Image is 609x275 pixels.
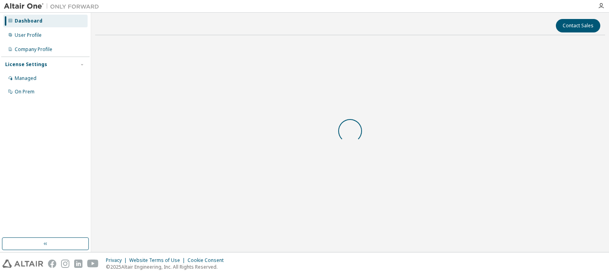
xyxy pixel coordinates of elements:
[48,260,56,268] img: facebook.svg
[106,257,129,264] div: Privacy
[74,260,82,268] img: linkedin.svg
[4,2,103,10] img: Altair One
[556,19,600,32] button: Contact Sales
[15,89,34,95] div: On Prem
[15,75,36,82] div: Managed
[106,264,228,270] p: © 2025 Altair Engineering, Inc. All Rights Reserved.
[87,260,99,268] img: youtube.svg
[15,46,52,53] div: Company Profile
[188,257,228,264] div: Cookie Consent
[61,260,69,268] img: instagram.svg
[15,18,42,24] div: Dashboard
[129,257,188,264] div: Website Terms of Use
[15,32,42,38] div: User Profile
[5,61,47,68] div: License Settings
[2,260,43,268] img: altair_logo.svg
